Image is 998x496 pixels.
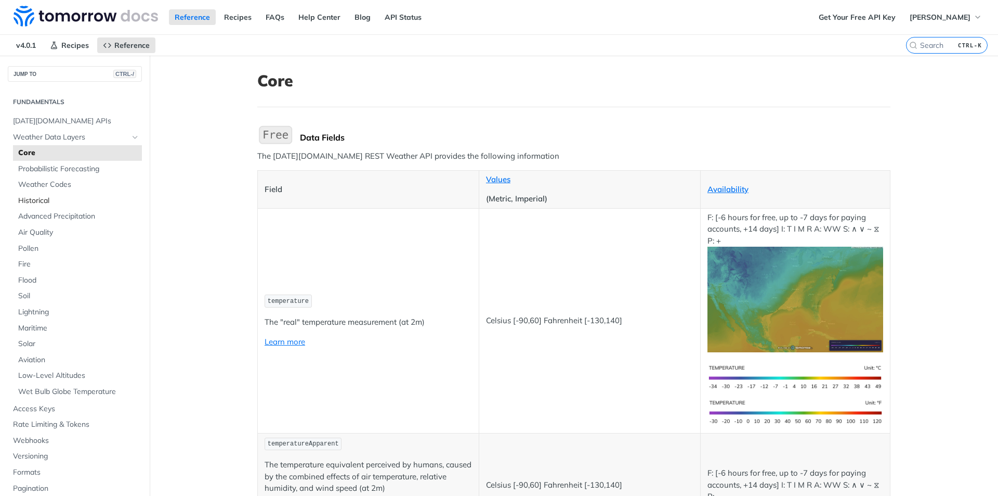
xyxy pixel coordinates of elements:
[707,406,883,416] span: Expand image
[113,70,136,78] span: CTRL-/
[13,161,142,177] a: Probabilistic Forecasting
[218,9,257,25] a: Recipes
[8,433,142,449] a: Webhooks
[265,459,472,494] p: The temperature equivalent perceived by humans, caused by the combined effects of air temperature...
[486,315,693,327] p: Celsius [-90,60] Fahrenheit [-130,140]
[486,479,693,491] p: Celsius [-90,60] Fahrenheit [-130,140]
[131,133,139,142] button: Hide subpages for Weather Data Layers
[13,484,139,494] span: Pagination
[13,404,139,414] span: Access Keys
[97,37,155,53] a: Reference
[13,209,142,224] a: Advanced Precipitation
[8,465,142,480] a: Formats
[379,9,427,25] a: API Status
[13,321,142,336] a: Maritime
[707,212,883,352] p: F: [-6 hours for free, up to -7 days for paying accounts, +14 days] I: T I M R A: WW S: ∧ ∨ ~ ⧖ P: +
[13,177,142,193] a: Weather Codes
[904,9,988,25] button: [PERSON_NAME]
[8,66,142,82] button: JUMP TOCTRL-/
[8,449,142,464] a: Versioning
[18,164,139,174] span: Probabilistic Forecasting
[18,339,139,349] span: Solar
[260,9,290,25] a: FAQs
[300,132,890,143] div: Data Fields
[13,304,142,320] a: Lightning
[707,184,748,194] a: Availability
[18,180,139,190] span: Weather Codes
[486,174,510,184] a: Values
[257,71,890,90] h1: Core
[8,401,142,417] a: Access Keys
[910,12,970,22] span: [PERSON_NAME]
[268,440,339,448] span: temperatureApparent
[18,275,139,286] span: Flood
[13,368,142,384] a: Low-Level Altitudes
[265,316,472,328] p: The "real" temperature measurement (at 2m)
[18,196,139,206] span: Historical
[10,37,42,53] span: v4.0.1
[265,337,305,347] a: Learn more
[18,227,139,238] span: Air Quality
[8,130,142,145] a: Weather Data LayersHide subpages for Weather Data Layers
[18,211,139,222] span: Advanced Precipitation
[13,419,139,430] span: Rate Limiting & Tokens
[18,387,139,397] span: Wet Bulb Globe Temperature
[18,323,139,334] span: Maritime
[13,288,142,304] a: Soil
[909,41,917,49] svg: Search
[13,467,139,478] span: Formats
[268,298,309,305] span: temperature
[18,291,139,301] span: Soil
[13,132,128,143] span: Weather Data Layers
[349,9,376,25] a: Blog
[13,336,142,352] a: Solar
[14,6,158,27] img: Tomorrow.io Weather API Docs
[13,436,139,446] span: Webhooks
[18,307,139,317] span: Lightning
[707,372,883,381] span: Expand image
[13,116,139,126] span: [DATE][DOMAIN_NAME] APIs
[8,113,142,129] a: [DATE][DOMAIN_NAME] APIs
[18,148,139,158] span: Core
[13,145,142,161] a: Core
[8,417,142,433] a: Rate Limiting & Tokens
[13,241,142,257] a: Pollen
[707,294,883,304] span: Expand image
[44,37,95,53] a: Recipes
[13,193,142,209] a: Historical
[169,9,216,25] a: Reference
[18,371,139,381] span: Low-Level Altitudes
[13,451,139,462] span: Versioning
[13,225,142,240] a: Air Quality
[13,384,142,400] a: Wet Bulb Globe Temperature
[18,244,139,254] span: Pollen
[955,40,984,50] kbd: CTRL-K
[8,97,142,107] h2: Fundamentals
[486,193,693,205] p: (Metric, Imperial)
[265,184,472,196] p: Field
[61,41,89,50] span: Recipes
[257,150,890,162] p: The [DATE][DOMAIN_NAME] REST Weather API provides the following information
[13,273,142,288] a: Flood
[13,257,142,272] a: Fire
[114,41,150,50] span: Reference
[813,9,901,25] a: Get Your Free API Key
[18,259,139,270] span: Fire
[13,352,142,368] a: Aviation
[18,355,139,365] span: Aviation
[293,9,346,25] a: Help Center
